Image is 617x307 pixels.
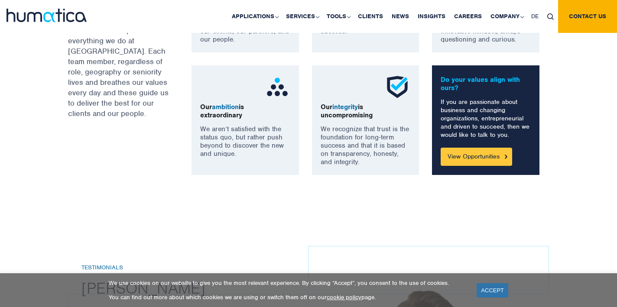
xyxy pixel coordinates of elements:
[212,103,239,111] span: ambition
[505,155,507,158] img: Button
[109,279,466,287] p: We use cookies on our website to give you the most relevant experience. By clicking “Accept”, you...
[477,283,508,297] a: ACCEPT
[109,294,466,301] p: You can find out more about which cookies we are using or switch them off on our page.
[6,9,87,22] img: logo
[200,103,290,120] p: Our is extraordinary
[321,125,411,166] p: We recognize that trust is the foundation for long-term success and that it is based on transpare...
[441,76,531,92] p: Do your values align with ours?
[332,103,358,111] span: integrity
[68,25,170,119] p: Our values underpin everything we do at [GEOGRAPHIC_DATA]. Each team member, regardless of role, ...
[384,74,410,100] img: ico
[321,103,411,120] p: Our is uncompromising
[264,74,290,100] img: ico
[327,294,361,301] a: cookie policy
[200,125,290,158] p: We aren’t satisfied with the status quo, but rather push beyond to discover the new and unique.
[441,148,512,166] a: View Opportunities
[531,13,539,20] span: DE
[547,13,554,20] img: search_icon
[81,264,321,271] h6: Testimonials
[441,98,531,139] p: If you are passionate about business and changing organizations, entrepreneurial and driven to su...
